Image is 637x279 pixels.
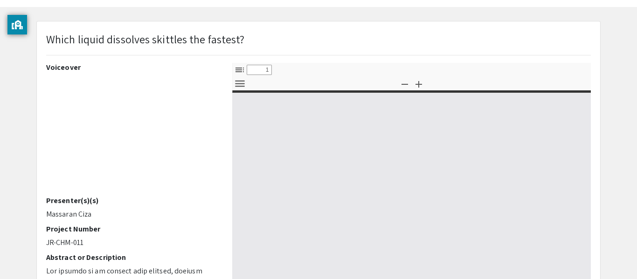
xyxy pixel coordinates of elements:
[46,253,218,262] h2: Abstract or Description
[46,237,218,248] p: JR-CHM-011
[232,63,248,76] button: Toggle Sidebar
[46,75,218,196] iframe: YouTube video player
[397,77,413,90] button: Zoom Out
[46,209,218,220] p: Massaran Ciza
[46,196,218,205] h2: Presenter(s)(s)
[46,225,218,233] h2: Project Number
[411,77,427,90] button: Zoom In
[247,65,272,75] input: Page
[46,31,244,48] p: Which liquid dissolves skittles the fastest?
[46,63,218,72] h2: Voiceover
[232,77,248,90] button: Tools
[7,15,27,34] button: privacy banner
